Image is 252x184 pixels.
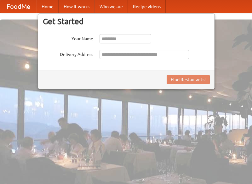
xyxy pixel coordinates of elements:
label: Delivery Address [43,50,93,58]
a: Recipe videos [128,0,166,13]
a: FoodMe [0,0,37,13]
a: Who we are [94,0,128,13]
a: Home [37,0,59,13]
h3: Get Started [43,17,210,26]
button: Find Restaurants! [167,75,210,84]
a: How it works [59,0,94,13]
label: Your Name [43,34,93,42]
